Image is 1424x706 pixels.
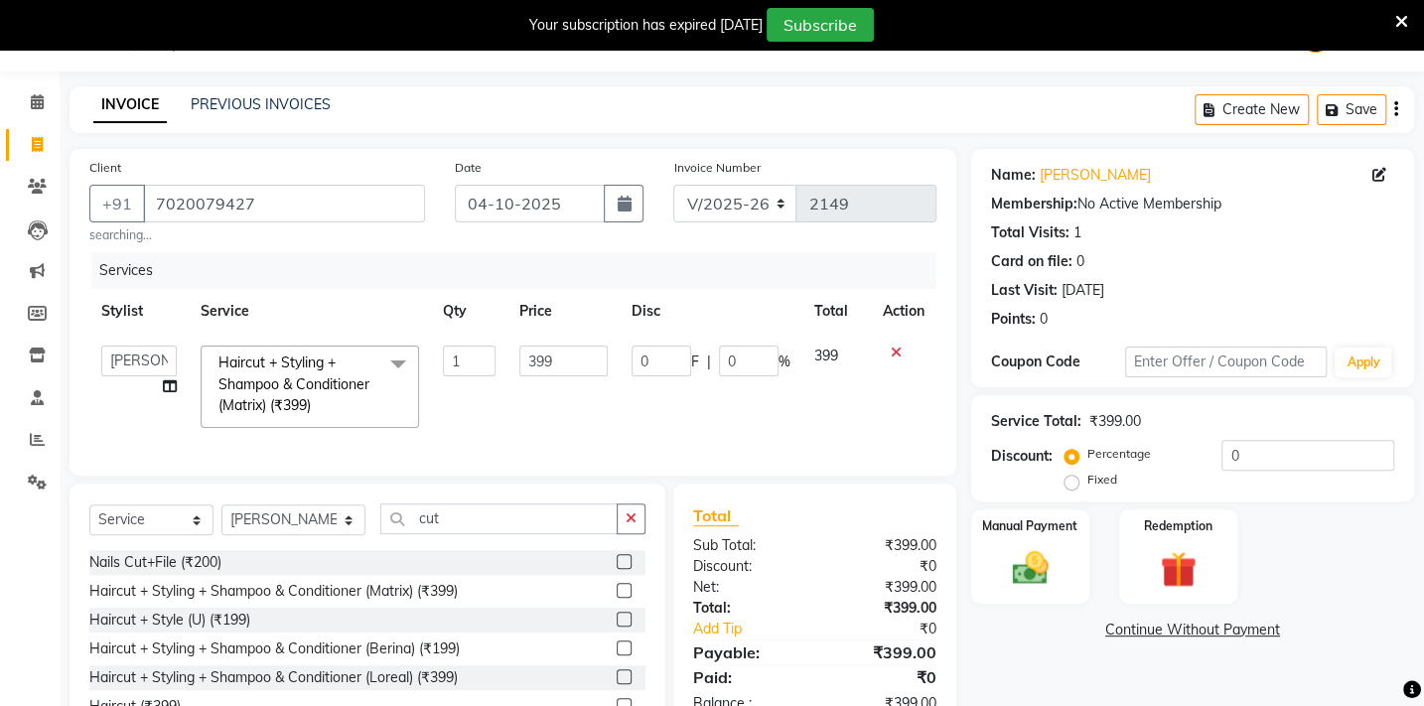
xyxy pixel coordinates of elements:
label: Redemption [1144,517,1212,535]
div: Your subscription has expired [DATE] [529,15,763,36]
img: _gift.svg [1149,547,1208,592]
a: Continue Without Payment [975,620,1410,640]
div: Haircut + Styling + Shampoo & Conditioner (Loreal) (₹399) [89,667,458,688]
div: ₹0 [837,619,950,639]
span: Total [693,505,739,526]
a: x [311,396,320,414]
button: Save [1317,94,1386,125]
div: ₹399.00 [814,640,950,664]
label: Date [455,159,482,177]
div: 1 [1073,222,1081,243]
div: ₹399.00 [814,535,950,556]
input: Enter Offer / Coupon Code [1125,347,1327,377]
div: ₹0 [814,665,950,689]
div: Net: [678,577,814,598]
th: Qty [431,289,507,334]
button: Create New [1195,94,1309,125]
button: Apply [1335,348,1391,377]
div: ₹399.00 [814,577,950,598]
div: No Active Membership [991,194,1394,214]
th: Price [507,289,620,334]
div: Total: [678,598,814,619]
div: Total Visits: [991,222,1069,243]
a: PREVIOUS INVOICES [191,95,331,113]
div: 0 [1040,309,1048,330]
span: Haircut + Styling + Shampoo & Conditioner (Matrix) (₹399) [218,353,369,414]
div: Points: [991,309,1036,330]
th: Service [189,289,431,334]
div: Name: [991,165,1036,186]
div: Coupon Code [991,352,1125,372]
div: Services [91,252,951,289]
button: Subscribe [767,8,874,42]
div: Nails Cut+File (₹200) [89,552,221,573]
label: Percentage [1087,445,1151,463]
div: Membership: [991,194,1077,214]
div: Service Total: [991,411,1081,432]
div: Last Visit: [991,280,1058,301]
a: Add Tip [678,619,837,639]
th: Disc [620,289,802,334]
label: Manual Payment [982,517,1077,535]
div: Discount: [991,446,1053,467]
input: Search or Scan [380,503,618,534]
th: Action [871,289,936,334]
label: Client [89,159,121,177]
div: ₹399.00 [814,598,950,619]
div: Discount: [678,556,814,577]
div: Paid: [678,665,814,689]
input: Search by Name/Mobile/Email/Code [143,185,425,222]
div: Card on file: [991,251,1072,272]
small: searching... [89,226,425,244]
div: Haircut + Styling + Shampoo & Conditioner (Matrix) (₹399) [89,581,458,602]
button: +91 [89,185,145,222]
span: % [779,352,790,372]
span: 399 [814,347,838,364]
div: Haircut + Styling + Shampoo & Conditioner (Berina) (₹199) [89,638,460,659]
div: 0 [1076,251,1084,272]
div: Haircut + Style (U) (₹199) [89,610,250,631]
span: | [707,352,711,372]
label: Invoice Number [673,159,760,177]
div: ₹399.00 [1089,411,1141,432]
div: ₹0 [814,556,950,577]
div: Payable: [678,640,814,664]
span: F [691,352,699,372]
th: Total [802,289,871,334]
label: Fixed [1087,471,1117,489]
img: _cash.svg [1001,547,1060,589]
a: [PERSON_NAME] [1040,165,1151,186]
div: [DATE] [1062,280,1104,301]
a: INVOICE [93,87,167,123]
th: Stylist [89,289,189,334]
div: Sub Total: [678,535,814,556]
